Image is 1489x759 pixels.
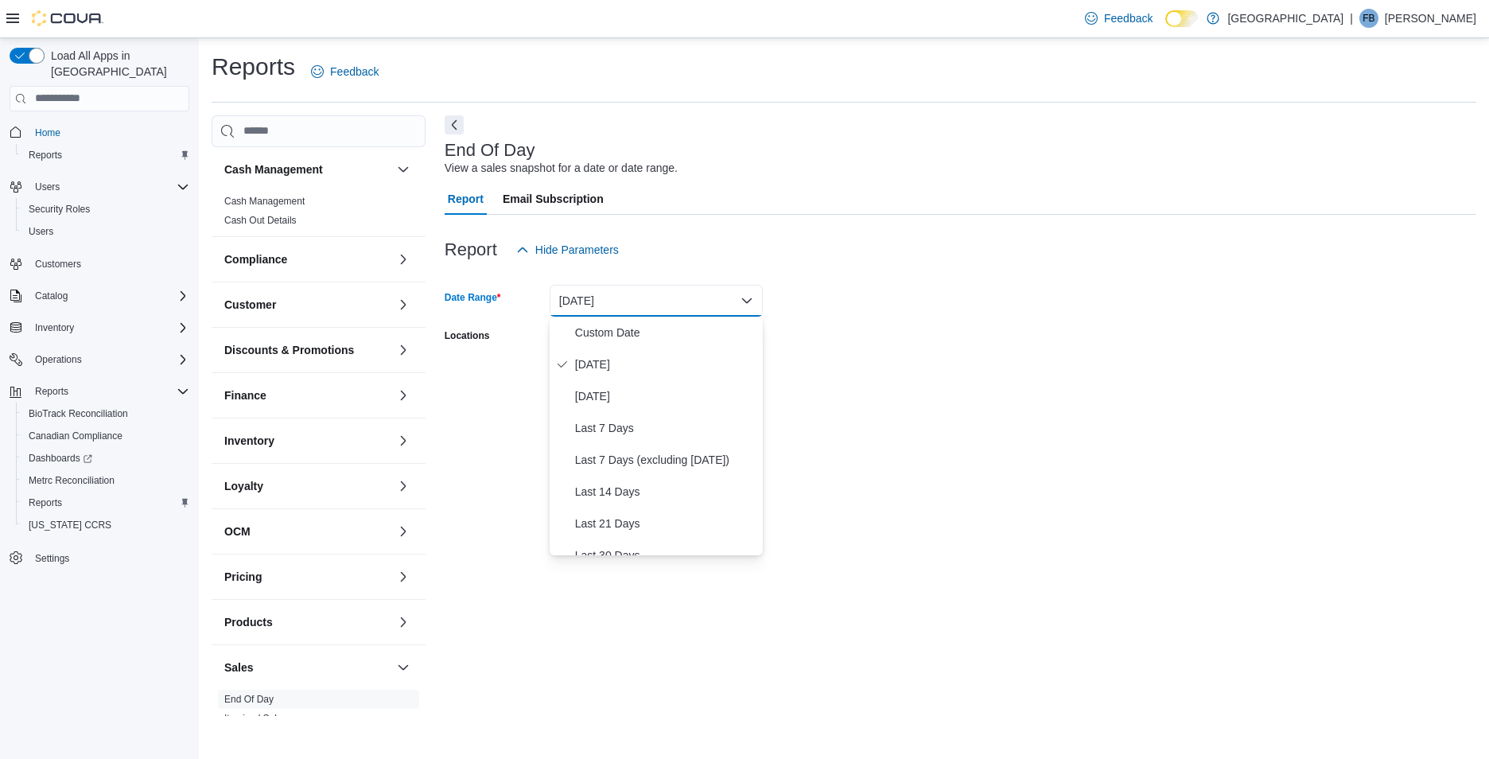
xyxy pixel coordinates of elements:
[224,569,262,585] h3: Pricing
[35,290,68,302] span: Catalog
[32,10,103,26] img: Cova
[535,242,619,258] span: Hide Parameters
[224,215,297,226] a: Cash Out Details
[16,469,196,492] button: Metrc Reconciliation
[1079,2,1159,34] a: Feedback
[224,694,274,705] a: End Of Day
[22,516,189,535] span: Washington CCRS
[394,250,413,269] button: Compliance
[394,386,413,405] button: Finance
[29,519,111,531] span: [US_STATE] CCRS
[3,317,196,339] button: Inventory
[575,355,756,374] span: [DATE]
[224,693,274,706] span: End Of Day
[224,660,391,675] button: Sales
[224,214,297,227] span: Cash Out Details
[29,203,90,216] span: Security Roles
[224,162,391,177] button: Cash Management
[16,198,196,220] button: Security Roles
[29,177,189,197] span: Users
[29,382,189,401] span: Reports
[29,318,80,337] button: Inventory
[224,195,305,208] span: Cash Management
[22,471,121,490] a: Metrc Reconciliation
[29,407,128,420] span: BioTrack Reconciliation
[212,192,426,236] div: Cash Management
[10,115,189,611] nav: Complex example
[224,387,391,403] button: Finance
[224,342,354,358] h3: Discounts & Promotions
[394,295,413,314] button: Customer
[224,713,287,724] a: Itemized Sales
[224,660,254,675] h3: Sales
[224,433,274,449] h3: Inventory
[35,127,60,139] span: Home
[394,658,413,677] button: Sales
[45,48,189,80] span: Load All Apps in [GEOGRAPHIC_DATA]
[16,144,196,166] button: Reports
[224,387,266,403] h3: Finance
[305,56,385,88] a: Feedback
[22,404,134,423] a: BioTrack Reconciliation
[224,251,287,267] h3: Compliance
[29,255,87,274] a: Customers
[224,614,273,630] h3: Products
[35,321,74,334] span: Inventory
[1363,9,1374,28] span: FB
[29,549,76,568] a: Settings
[29,350,189,369] span: Operations
[35,552,69,565] span: Settings
[29,452,92,465] span: Dashboards
[445,291,501,304] label: Date Range
[394,567,413,586] button: Pricing
[22,493,68,512] a: Reports
[550,317,763,555] div: Select listbox
[22,471,189,490] span: Metrc Reconciliation
[1227,9,1343,28] p: [GEOGRAPHIC_DATA]
[29,382,75,401] button: Reports
[29,318,189,337] span: Inventory
[16,403,196,425] button: BioTrack Reconciliation
[575,323,756,342] span: Custom Date
[510,234,625,266] button: Hide Parameters
[394,431,413,450] button: Inventory
[1359,9,1378,28] div: Frank Baker
[22,146,189,165] span: Reports
[22,493,189,512] span: Reports
[29,149,62,162] span: Reports
[16,220,196,243] button: Users
[330,64,379,80] span: Feedback
[22,222,60,241] a: Users
[35,258,81,271] span: Customers
[3,348,196,371] button: Operations
[445,115,464,134] button: Next
[22,404,189,423] span: BioTrack Reconciliation
[394,522,413,541] button: OCM
[22,222,189,241] span: Users
[29,547,189,567] span: Settings
[575,418,756,438] span: Last 7 Days
[224,433,391,449] button: Inventory
[394,341,413,360] button: Discounts & Promotions
[3,380,196,403] button: Reports
[394,613,413,632] button: Products
[35,353,82,366] span: Operations
[224,297,391,313] button: Customer
[35,181,60,193] span: Users
[29,496,62,509] span: Reports
[1165,27,1166,28] span: Dark Mode
[3,546,196,569] button: Settings
[224,251,391,267] button: Compliance
[22,426,189,446] span: Canadian Compliance
[575,450,756,469] span: Last 7 Days (excluding [DATE])
[550,285,763,317] button: [DATE]
[575,514,756,533] span: Last 21 Days
[224,196,305,207] a: Cash Management
[29,350,88,369] button: Operations
[16,492,196,514] button: Reports
[575,546,756,565] span: Last 30 Days
[394,477,413,496] button: Loyalty
[22,449,189,468] span: Dashboards
[29,430,122,442] span: Canadian Compliance
[29,225,53,238] span: Users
